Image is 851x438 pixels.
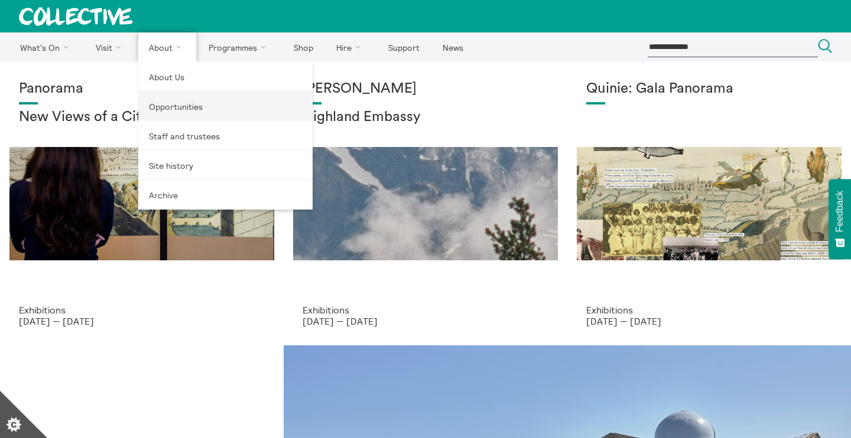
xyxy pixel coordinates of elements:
[199,32,281,62] a: Programmes
[283,32,323,62] a: Shop
[19,81,265,97] h1: Panorama
[138,180,313,210] a: Archive
[19,316,265,326] p: [DATE] — [DATE]
[138,151,313,180] a: Site history
[284,62,567,345] a: Solar wheels 17 [PERSON_NAME] Highland Embassy Exhibitions [DATE] — [DATE]
[19,305,265,315] p: Exhibitions
[586,316,832,326] p: [DATE] — [DATE]
[829,179,851,259] button: Feedback - Show survey
[138,32,196,62] a: About
[303,316,548,326] p: [DATE] — [DATE]
[138,62,313,91] a: About Us
[432,32,473,62] a: News
[586,81,832,97] h1: Quinie: Gala Panorama
[138,91,313,121] a: Opportunities
[9,32,83,62] a: What's On
[303,305,548,315] p: Exhibitions
[303,109,548,126] h2: Highland Embassy
[19,109,265,126] h2: New Views of a City
[834,191,845,232] span: Feedback
[378,32,430,62] a: Support
[86,32,137,62] a: Visit
[567,62,851,345] a: Josie Vallely Quinie: Gala Panorama Exhibitions [DATE] — [DATE]
[138,121,313,151] a: Staff and trustees
[326,32,376,62] a: Hire
[303,81,548,97] h1: [PERSON_NAME]
[586,305,832,315] p: Exhibitions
